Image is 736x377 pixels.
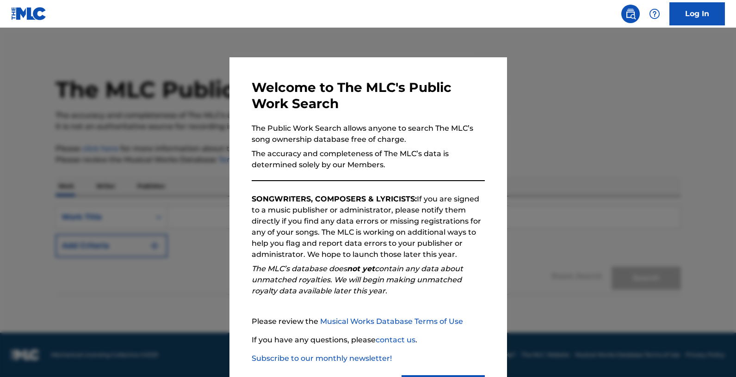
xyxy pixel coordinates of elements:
a: contact us [376,335,415,344]
p: If you have any questions, please . [252,334,485,346]
p: If you are signed to a music publisher or administrator, please notify them directly if you find ... [252,194,485,260]
a: Log In [669,2,725,25]
p: Please review the [252,316,485,327]
div: Help [645,5,664,23]
iframe: Chat Widget [690,333,736,377]
a: Public Search [621,5,640,23]
a: Subscribe to our monthly newsletter! [252,354,392,363]
a: Musical Works Database Terms of Use [320,317,463,326]
p: The Public Work Search allows anyone to search The MLC’s song ownership database free of charge. [252,123,485,145]
p: The accuracy and completeness of The MLC’s data is determined solely by our Members. [252,148,485,170]
img: help [649,8,660,19]
h3: Welcome to The MLC's Public Work Search [252,79,485,112]
em: The MLC’s database does contain any data about unmatched royalties. We will begin making unmatche... [252,264,463,295]
img: search [625,8,636,19]
strong: SONGWRITERS, COMPOSERS & LYRICISTS: [252,195,417,203]
strong: not yet [347,264,375,273]
img: MLC Logo [11,7,47,20]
